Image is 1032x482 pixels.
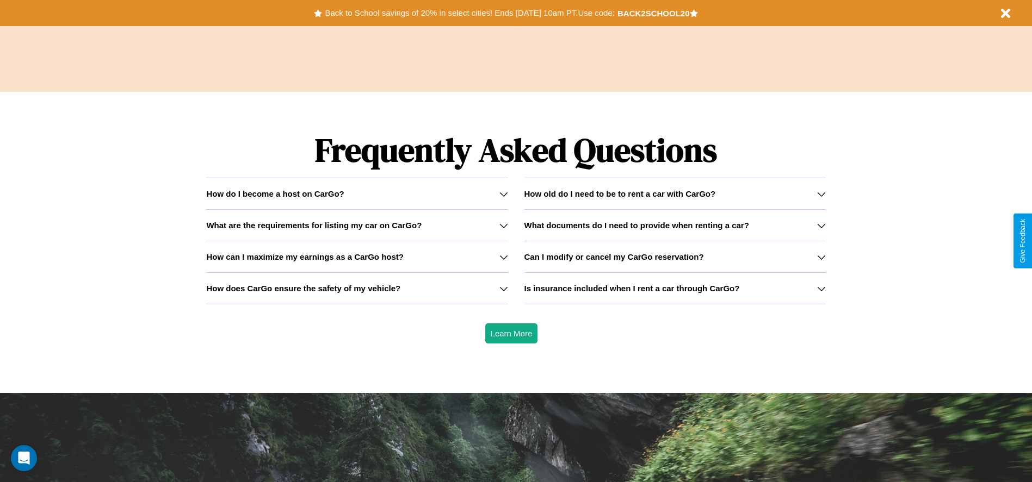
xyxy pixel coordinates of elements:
[206,284,400,293] h3: How does CarGo ensure the safety of my vehicle?
[206,221,422,230] h3: What are the requirements for listing my car on CarGo?
[485,323,538,343] button: Learn More
[524,189,716,198] h3: How old do I need to be to rent a car with CarGo?
[617,9,690,18] b: BACK2SCHOOL20
[1019,219,1027,263] div: Give Feedback
[206,189,344,198] h3: How do I become a host on CarGo?
[322,5,617,21] button: Back to School savings of 20% in select cities! Ends [DATE] 10am PT.Use code:
[524,252,704,261] h3: Can I modify or cancel my CarGo reservation?
[11,445,37,471] div: Open Intercom Messenger
[206,252,404,261] h3: How can I maximize my earnings as a CarGo host?
[524,221,749,230] h3: What documents do I need to provide when renting a car?
[524,284,740,293] h3: Is insurance included when I rent a car through CarGo?
[206,122,825,178] h1: Frequently Asked Questions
